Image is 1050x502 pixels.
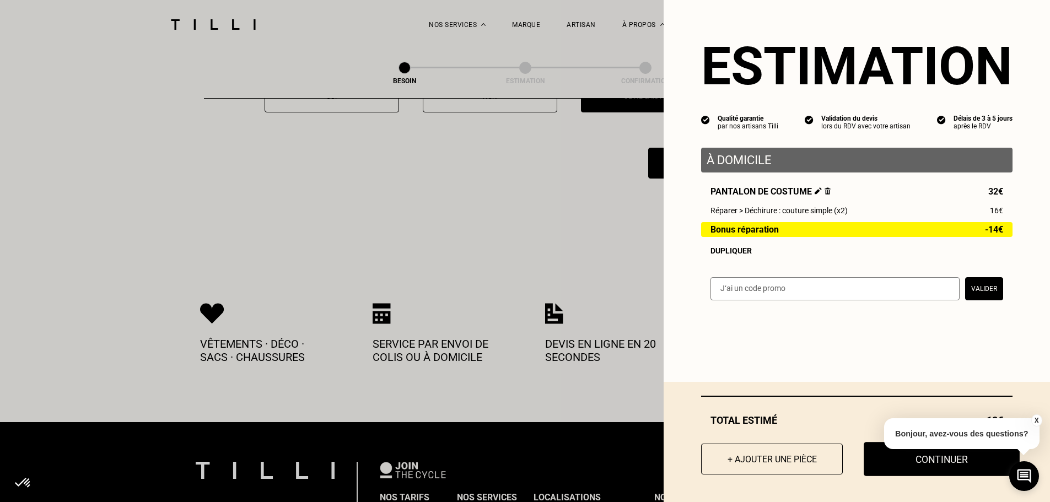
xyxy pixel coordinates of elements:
button: + Ajouter une pièce [701,444,843,474]
div: Dupliquer [710,246,1003,255]
span: 32€ [988,186,1003,197]
div: Qualité garantie [718,115,778,122]
section: Estimation [701,35,1013,97]
img: icon list info [805,115,814,125]
img: Éditer [815,187,822,195]
div: par nos artisans Tilli [718,122,778,130]
img: Supprimer [825,187,831,195]
img: icon list info [937,115,946,125]
div: après le RDV [954,122,1013,130]
span: 16€ [990,206,1003,215]
span: Pantalon de costume [710,186,831,197]
img: icon list info [701,115,710,125]
span: Réparer > Déchirure : couture simple (x2) [710,206,848,215]
button: X [1031,414,1042,427]
div: Délais de 3 à 5 jours [954,115,1013,122]
p: Bonjour, avez-vous des questions? [884,418,1040,449]
span: Bonus réparation [710,225,779,234]
div: lors du RDV avec votre artisan [821,122,911,130]
div: Validation du devis [821,115,911,122]
span: -14€ [985,225,1003,234]
div: Total estimé [701,414,1013,426]
button: Valider [965,277,1003,300]
p: À domicile [707,153,1007,167]
input: J‘ai un code promo [710,277,960,300]
button: Continuer [864,442,1020,476]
